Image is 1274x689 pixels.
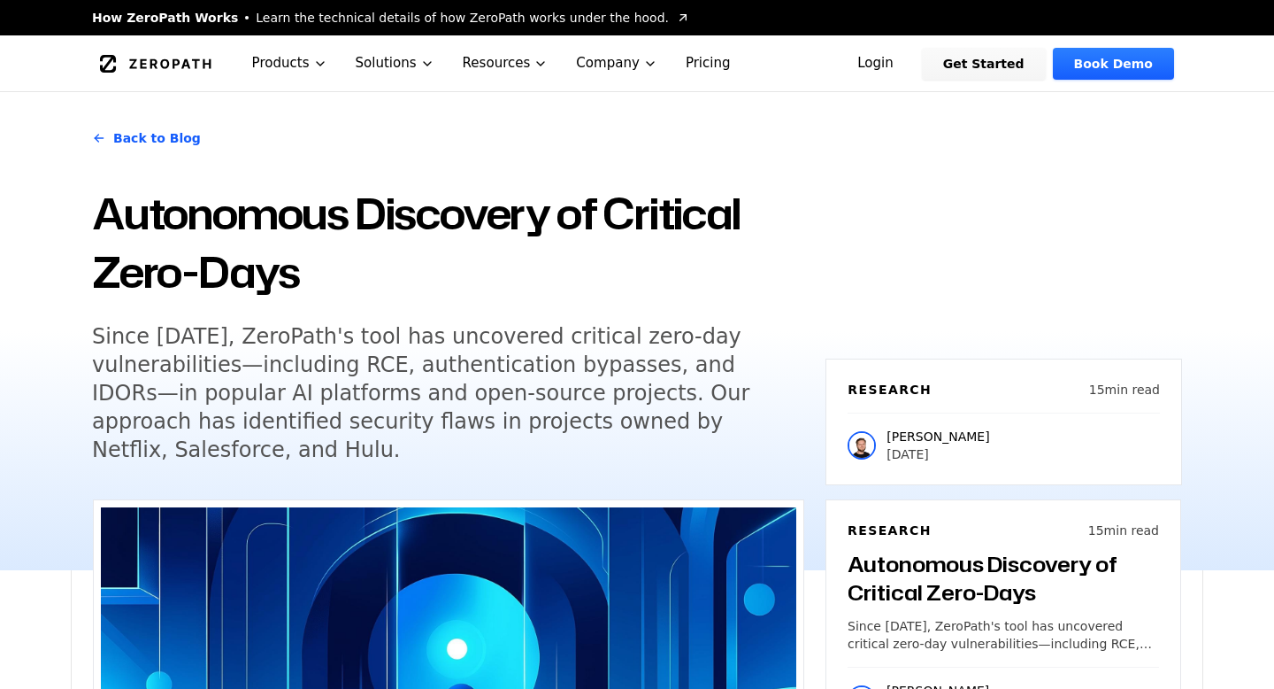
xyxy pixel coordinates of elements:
[848,431,876,460] img: Raphael Karger
[848,550,1159,607] h3: Autonomous Discovery of Critical Zero-Days
[92,184,804,301] h1: Autonomous Discovery of Critical Zero-Days
[92,322,771,464] h5: Since [DATE], ZeroPath's tool has uncovered critical zero-day vulnerabilities—including RCE, auth...
[836,48,915,80] a: Login
[92,9,238,27] span: How ZeroPath Works
[238,35,342,91] button: Products
[848,522,932,539] h6: Research
[562,35,672,91] button: Company
[1053,48,1174,80] a: Book Demo
[71,35,1203,91] nav: Global
[256,9,669,27] span: Learn the technical details of how ZeroPath works under the hood.
[886,445,989,463] p: [DATE]
[449,35,563,91] button: Resources
[342,35,449,91] button: Solutions
[92,9,690,27] a: How ZeroPath WorksLearn the technical details of how ZeroPath works under the hood.
[848,617,1159,653] p: Since [DATE], ZeroPath's tool has uncovered critical zero-day vulnerabilities—including RCE, auth...
[922,48,1046,80] a: Get Started
[886,428,989,445] p: [PERSON_NAME]
[92,113,201,163] a: Back to Blog
[848,381,932,399] h6: Research
[1088,522,1159,539] p: 15 min read
[672,35,745,91] a: Pricing
[1089,381,1160,399] p: 15 min read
